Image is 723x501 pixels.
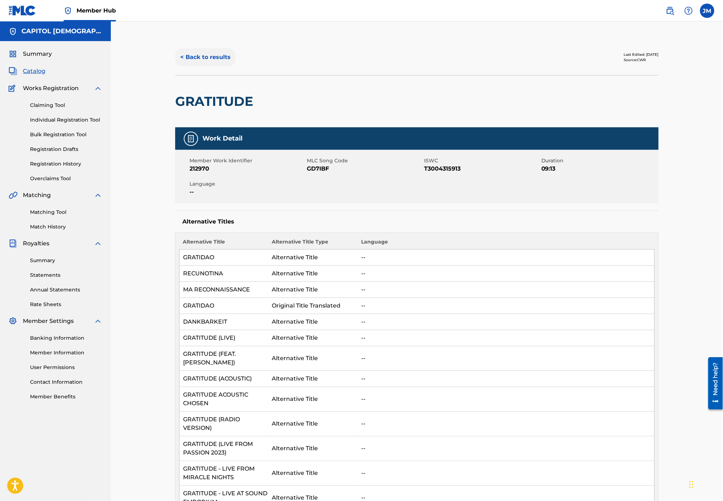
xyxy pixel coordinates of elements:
a: Claiming Tool [30,102,102,109]
a: Member Benefits [30,393,102,401]
span: Member Hub [77,6,116,15]
td: Original Title Translated [269,298,358,314]
a: Banking Information [30,334,102,342]
iframe: Chat Widget [687,467,723,501]
td: GRATITUDE (LIVE) [179,330,269,346]
td: -- [358,330,655,346]
h5: Work Detail [202,134,242,143]
span: Language [190,180,305,188]
a: Annual Statements [30,286,102,294]
th: Alternative Title Type [269,238,358,250]
img: expand [94,317,102,325]
td: -- [358,371,655,387]
a: Statements [30,271,102,279]
td: Alternative Title [269,250,358,266]
td: GRATITUDE (ACOUSTIC) [179,371,269,387]
img: Matching [9,191,18,200]
span: T3004315913 [424,164,540,173]
td: GRATITUDE (FEAT. [PERSON_NAME]) [179,346,269,371]
img: Catalog [9,67,17,75]
td: Alternative Title [269,436,358,461]
td: -- [358,412,655,436]
td: Alternative Title [269,282,358,298]
img: MLC Logo [9,5,36,16]
span: Summary [23,50,52,58]
td: Alternative Title [269,346,358,371]
th: Language [358,238,655,250]
div: Help [682,4,696,18]
td: GRATIDAO [179,298,269,314]
td: Alternative Title [269,330,358,346]
span: 09:13 [541,164,657,173]
img: Top Rightsholder [64,6,72,15]
a: Public Search [663,4,677,18]
td: Alternative Title [269,387,358,412]
td: -- [358,461,655,486]
img: Summary [9,50,17,58]
a: User Permissions [30,364,102,371]
span: Member Settings [23,317,74,325]
td: -- [358,436,655,461]
a: Registration Drafts [30,146,102,153]
span: Royalties [23,239,49,248]
span: MLC Song Code [307,157,422,164]
a: Registration History [30,160,102,168]
span: Works Registration [23,84,79,93]
td: Alternative Title [269,314,358,330]
td: -- [358,266,655,282]
span: GD7IBF [307,164,422,173]
span: -- [190,188,305,196]
td: -- [358,282,655,298]
a: Contact Information [30,378,102,386]
td: MA RECONNAISSANCE [179,282,269,298]
span: Catalog [23,67,45,75]
img: search [666,6,674,15]
button: < Back to results [175,48,236,66]
td: Alternative Title [269,266,358,282]
img: help [684,6,693,15]
td: GRATITUDE ACOUSTIC CHOSEN [179,387,269,412]
th: Alternative Title [179,238,269,250]
div: Source: CWR [624,57,659,63]
td: GRATITUDE (LIVE FROM PASSION 2023) [179,436,269,461]
a: Summary [30,257,102,264]
iframe: Resource Center [703,354,723,412]
span: Matching [23,191,51,200]
img: expand [94,239,102,248]
span: Member Work Identifier [190,157,305,164]
td: -- [358,314,655,330]
span: 212970 [190,164,305,173]
td: -- [358,387,655,412]
td: RECUNOTINA [179,266,269,282]
td: GRATITUDE - LIVE FROM MIRACLE NIGHTS [179,461,269,486]
h5: CAPITOL CHRISTIAN MUSIC GROUP [21,27,102,35]
img: expand [94,191,102,200]
h5: Alternative Titles [182,218,651,225]
td: DANKBARKEIT [179,314,269,330]
div: Drag [689,474,694,495]
td: -- [358,250,655,266]
div: Last Edited: [DATE] [624,52,659,57]
a: Overclaims Tool [30,175,102,182]
td: GRATITUDE (RADIO VERSION) [179,412,269,436]
td: Alternative Title [269,371,358,387]
a: Match History [30,223,102,231]
td: Alternative Title [269,412,358,436]
img: Royalties [9,239,17,248]
td: -- [358,298,655,314]
h2: GRATITUDE [175,93,257,109]
div: User Menu [700,4,714,18]
td: GRATIDAO [179,250,269,266]
span: ISWC [424,157,540,164]
img: Accounts [9,27,17,36]
a: Individual Registration Tool [30,116,102,124]
a: Member Information [30,349,102,357]
a: Bulk Registration Tool [30,131,102,138]
img: Works Registration [9,84,18,93]
img: Work Detail [187,134,195,143]
a: Matching Tool [30,208,102,216]
td: -- [358,346,655,371]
